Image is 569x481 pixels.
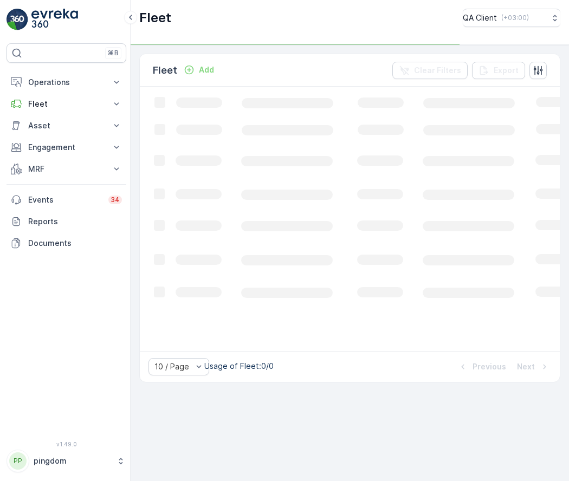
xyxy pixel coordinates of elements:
[7,211,126,232] a: Reports
[28,142,105,153] p: Engagement
[473,361,506,372] p: Previous
[204,361,274,372] p: Usage of Fleet : 0/0
[153,63,177,78] p: Fleet
[7,136,126,158] button: Engagement
[7,450,126,472] button: PPpingdom
[463,9,560,27] button: QA Client(+03:00)
[179,63,218,76] button: Add
[28,194,102,205] p: Events
[501,14,529,22] p: ( +03:00 )
[7,232,126,254] a: Documents
[28,216,122,227] p: Reports
[7,189,126,211] a: Events34
[28,120,105,131] p: Asset
[111,196,120,204] p: 34
[28,77,105,88] p: Operations
[7,71,126,93] button: Operations
[516,360,551,373] button: Next
[7,441,126,447] span: v 1.49.0
[139,9,171,27] p: Fleet
[392,62,468,79] button: Clear Filters
[7,9,28,30] img: logo
[456,360,507,373] button: Previous
[7,115,126,136] button: Asset
[34,456,111,466] p: pingdom
[199,64,214,75] p: Add
[472,62,525,79] button: Export
[7,158,126,180] button: MRF
[463,12,497,23] p: QA Client
[28,238,122,249] p: Documents
[28,164,105,174] p: MRF
[414,65,461,76] p: Clear Filters
[517,361,535,372] p: Next
[494,65,519,76] p: Export
[108,49,119,57] p: ⌘B
[28,99,105,109] p: Fleet
[9,452,27,470] div: PP
[31,9,78,30] img: logo_light-DOdMpM7g.png
[7,93,126,115] button: Fleet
